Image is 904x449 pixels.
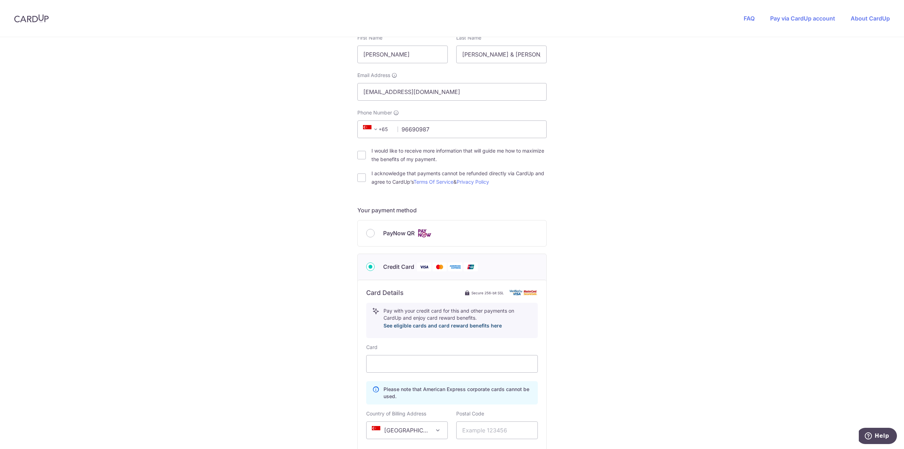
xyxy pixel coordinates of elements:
[14,14,49,23] img: CardUp
[366,421,448,439] span: Singapore
[366,289,404,297] h6: Card Details
[357,206,547,214] h5: Your payment method
[366,344,377,351] label: Card
[366,410,426,417] label: Country of Billing Address
[383,262,414,271] span: Credit Card
[414,179,453,185] a: Terms Of Service
[372,360,532,368] iframe: Secure card payment input frame
[383,229,415,237] span: PayNow QR
[456,410,484,417] label: Postal Code
[417,262,431,271] img: Visa
[367,422,447,439] span: Singapore
[383,386,532,400] p: Please note that American Express corporate cards cannot be used.
[433,262,447,271] img: Mastercard
[366,229,538,238] div: PayNow QR Cards logo
[371,169,547,186] label: I acknowledge that payments cannot be refunded directly via CardUp and agree to CardUp’s &
[371,147,547,164] label: I would like to receive more information that will guide me how to maximize the benefits of my pa...
[457,179,489,185] a: Privacy Policy
[464,262,478,271] img: Union Pay
[456,421,538,439] input: Example 123456
[744,15,755,22] a: FAQ
[357,34,382,41] label: First Name
[456,46,547,63] input: Last name
[361,125,393,134] span: +65
[471,290,504,296] span: Secure 256-bit SSL
[770,15,835,22] a: Pay via CardUp account
[456,34,481,41] label: Last Name
[448,262,462,271] img: American Express
[363,125,380,134] span: +65
[417,229,432,238] img: Cards logo
[357,72,390,79] span: Email Address
[357,46,448,63] input: First name
[510,290,538,296] img: card secure
[357,109,392,116] span: Phone Number
[859,428,897,445] iframe: Opens a widget where you can find more information
[851,15,890,22] a: About CardUp
[383,323,502,329] a: See eligible cards and card reward benefits here
[357,83,547,101] input: Email address
[383,307,532,330] p: Pay with your credit card for this and other payments on CardUp and enjoy card reward benefits.
[366,262,538,271] div: Credit Card Visa Mastercard American Express Union Pay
